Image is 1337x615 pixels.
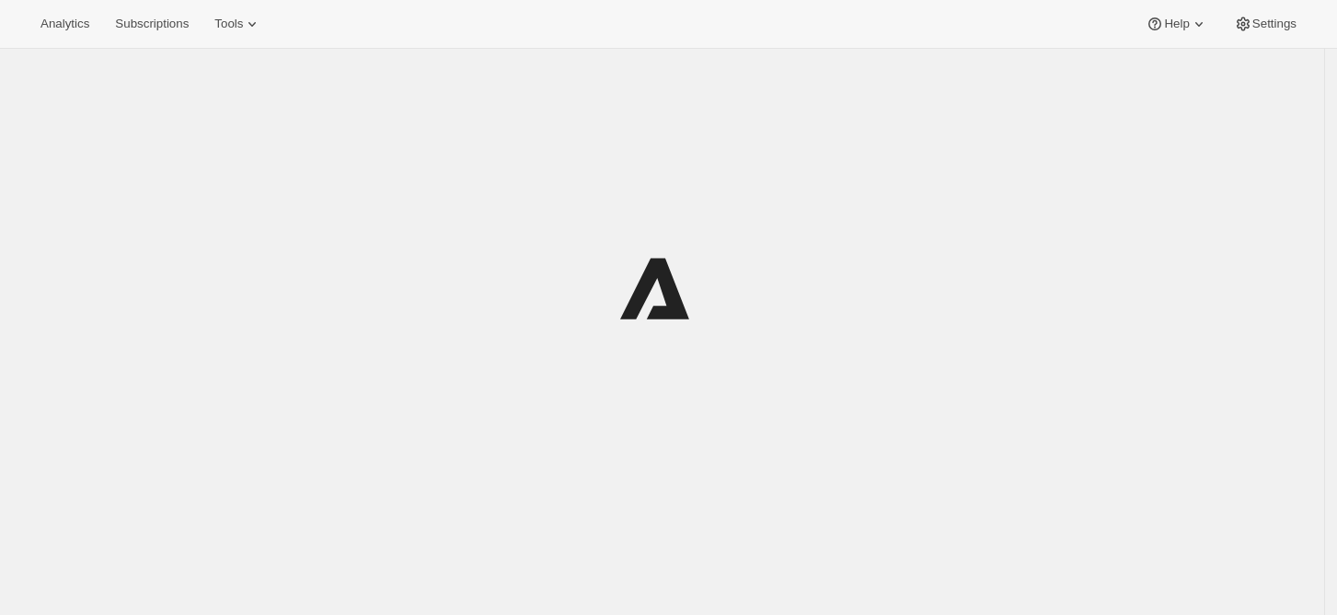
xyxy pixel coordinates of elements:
[1223,11,1308,37] button: Settings
[1135,11,1218,37] button: Help
[1252,17,1297,31] span: Settings
[1164,17,1189,31] span: Help
[104,11,200,37] button: Subscriptions
[40,17,89,31] span: Analytics
[203,11,272,37] button: Tools
[29,11,100,37] button: Analytics
[214,17,243,31] span: Tools
[115,17,189,31] span: Subscriptions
